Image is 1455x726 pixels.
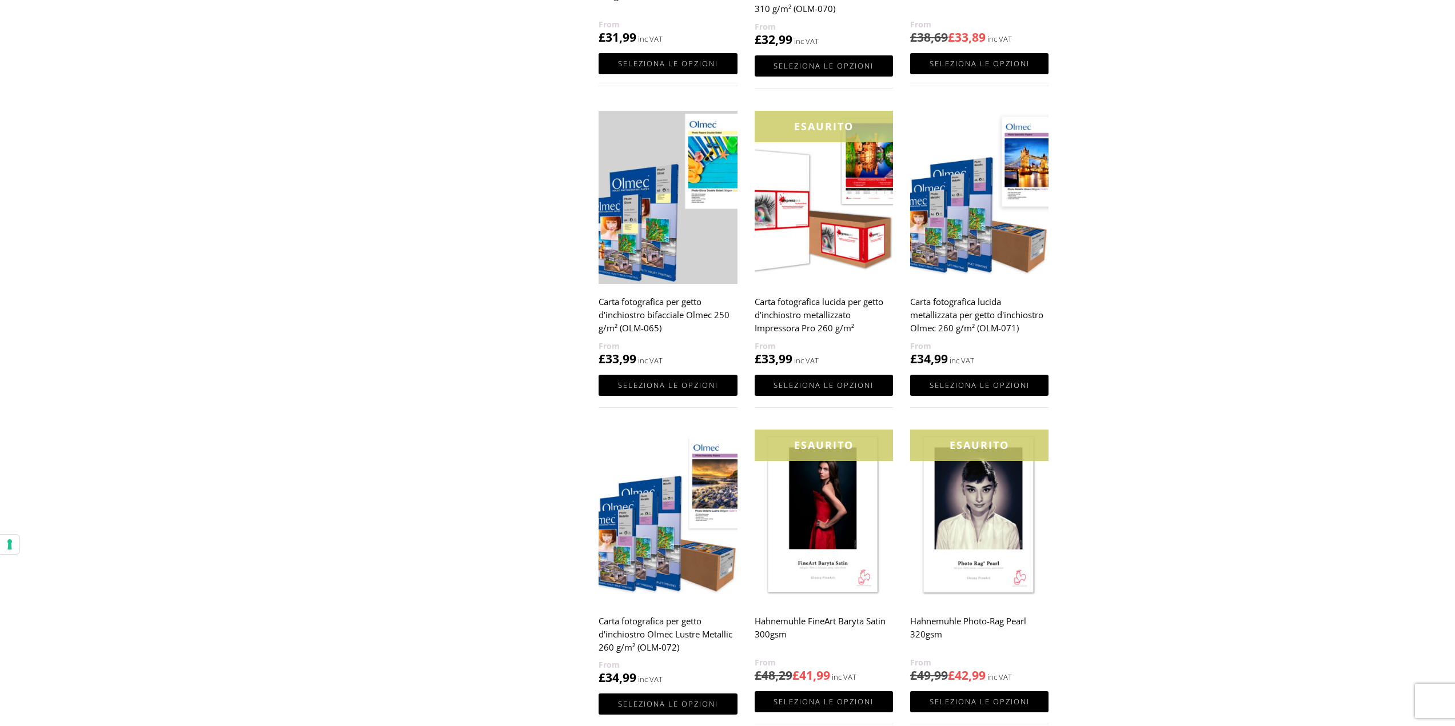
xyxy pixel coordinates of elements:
a: Seleziona le opzioni per "Carta fotografica per getto d'inchiostro Olmec Lustre Metallic 260gsm (... [599,693,737,715]
a: Seleziona le opzioni per "Carta fotografica lucida per getto d'inchiostro metallizzato Impressora... [755,375,893,396]
img: Hahnemuhle Photo-Rag Pearl 320gsm [910,430,1049,603]
font: 49,99 [917,667,948,683]
font: £ [948,29,955,45]
font: £ [910,29,917,45]
font: 34,99 [605,669,636,685]
img: Carta fotografica lucida metallizzata per getto d'inchiostro Olmec 260 g/m² (OLM-071) [910,111,1049,284]
font: £ [755,667,762,683]
font: ESAURITO [950,438,1009,452]
font: £ [599,29,605,45]
a: Seleziona le opzioni per "Carta fotografica lucida metallizzata per getto d'inchiostro Olmec 260 ... [910,375,1049,396]
font: Seleziona le opzioni [618,58,718,69]
font: £ [792,667,799,683]
a: Seleziona le opzioni per "Hahnemuhle FineArt Baryta Satin 300gsm" [755,691,893,712]
a: ESAURITO Hahnemuhle Photo-Rag Pearl 320gsm £49,99£42,99 [910,430,1049,684]
font: Carta fotografica per getto d'inchiostro bifacciale Olmec 250 g/m² (OLM-065) [599,296,730,334]
font: £ [599,351,605,367]
img: Hahnemuhle FineArt Baryta Satin 300gsm [755,430,893,603]
font: 48,29 [762,667,792,683]
font: Seleziona le opzioni [618,699,718,709]
font: ESAURITO [794,119,854,133]
font: Carta fotografica per getto d'inchiostro Olmec Lustre Metallic 260 g/m² (OLM-072) [599,615,732,653]
font: £ [948,667,955,683]
font: £ [910,667,917,683]
img: Carta fotografica per getto d'inchiostro bifacciale Olmec 250 g/m² (OLM-065) [599,111,737,284]
font: Hahnemuhle Photo-Rag Pearl 320gsm [910,615,1026,640]
a: Seleziona le opzioni per "Editions Exhibition Cotton Gloss 335gsm (IFA-045)" [599,53,737,74]
font: 32,99 [762,31,792,47]
a: ESAURITO Hahnemuhle FineArt Baryta Satin 300gsm £48,29£41,99 [755,430,893,684]
font: 41,99 [799,667,830,683]
a: ESAURITOCarta fotografica lucida per getto d'inchiostro metallizzato Impressora Pro 260 g/m² £33,99 [755,111,893,367]
font: 33,99 [605,351,636,367]
font: Seleziona le opzioni [774,696,874,707]
font: £ [755,31,762,47]
font: 42,99 [955,667,986,683]
font: Seleziona le opzioni [930,696,1030,707]
a: Seleziona le opzioni per "Hahnemuhle Baryta FB 350gsm" [910,53,1049,74]
a: Carta fotografica per getto d'inchiostro Olmec Lustre Metallic 260 g/m² (OLM-072) £34,99 [599,430,737,686]
img: Carta fotografica lucida per getto d'inchiostro metallizzato Impressora Pro 260 g/m² [755,111,893,284]
font: 38,69 [917,29,948,45]
font: 33,99 [762,351,792,367]
a: Seleziona le opzioni per "Hahnemuhle Photo-Rag Pearl 320gsm" [910,691,1049,712]
font: Seleziona le opzioni [930,380,1030,390]
font: 33,89 [955,29,986,45]
font: Seleziona le opzioni [774,61,874,71]
font: Hahnemuhle FineArt Baryta Satin 300gsm [755,615,886,640]
font: £ [910,351,917,367]
font: 31,99 [605,29,636,45]
a: Carta fotografica per getto d'inchiostro bifacciale Olmec 250 g/m² (OLM-065) £33,99 [599,111,737,367]
a: Seleziona le opzioni per "Carta fotografica per getto d'inchiostro bifacciale Olmec 250 g/m² (OLM... [599,375,737,396]
font: 34,99 [917,351,948,367]
a: Carta fotografica lucida metallizzata per getto d'inchiostro Olmec 260 g/m² (OLM-071) £34,99 [910,111,1049,367]
font: Carta fotografica lucida per getto d'inchiostro metallizzato Impressora Pro 260 g/m² [755,296,883,334]
a: Seleziona le opzioni per "Carta fotografica per getto d'inchiostro Olmec Premium Pearl 310 g/m² (... [755,55,893,77]
img: Carta fotografica per getto d'inchiostro Olmec Lustre Metallic 260 g/m² (OLM-072) [599,430,737,603]
font: Seleziona le opzioni [930,58,1030,69]
font: £ [599,669,605,685]
font: Seleziona le opzioni [774,380,874,390]
font: Seleziona le opzioni [618,380,718,390]
font: £ [755,351,762,367]
font: Carta fotografica lucida metallizzata per getto d'inchiostro Olmec 260 g/m² (OLM-071) [910,296,1043,334]
font: ESAURITO [794,438,854,452]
